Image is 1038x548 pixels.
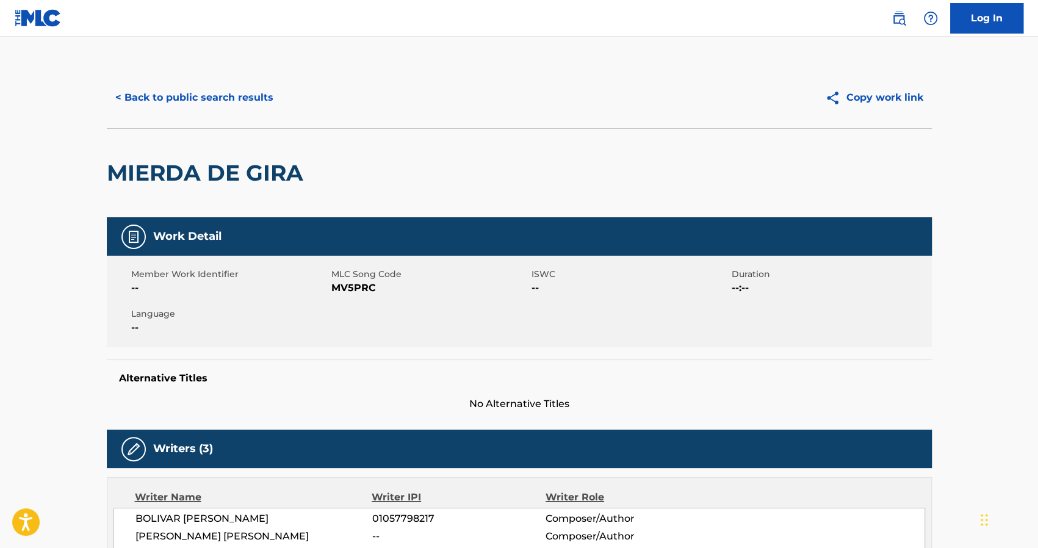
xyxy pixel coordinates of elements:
[923,11,938,26] img: help
[532,268,729,281] span: ISWC
[126,229,141,244] img: Work Detail
[135,511,372,526] span: BOLIVAR [PERSON_NAME]
[372,490,546,505] div: Writer IPI
[977,489,1038,548] iframe: Chat Widget
[131,308,328,320] span: Language
[825,90,846,106] img: Copy work link
[977,489,1038,548] div: Widget de chat
[15,9,62,27] img: MLC Logo
[331,268,528,281] span: MLC Song Code
[119,372,920,384] h5: Alternative Titles
[372,529,545,544] span: --
[372,511,545,526] span: 01057798217
[816,82,932,113] button: Copy work link
[107,159,309,187] h2: MIERDA DE GIRA
[153,442,213,456] h5: Writers (3)
[135,529,372,544] span: [PERSON_NAME] [PERSON_NAME]
[950,3,1023,34] a: Log In
[892,11,906,26] img: search
[887,6,911,31] a: Public Search
[135,490,372,505] div: Writer Name
[532,281,729,295] span: --
[546,511,704,526] span: Composer/Author
[546,529,704,544] span: Composer/Author
[153,229,222,243] h5: Work Detail
[126,442,141,456] img: Writers
[546,490,704,505] div: Writer Role
[732,268,929,281] span: Duration
[107,397,932,411] span: No Alternative Titles
[981,502,988,538] div: Arrastrar
[131,320,328,335] span: --
[131,281,328,295] span: --
[131,268,328,281] span: Member Work Identifier
[107,82,282,113] button: < Back to public search results
[732,281,929,295] span: --:--
[918,6,943,31] div: Help
[331,281,528,295] span: MV5PRC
